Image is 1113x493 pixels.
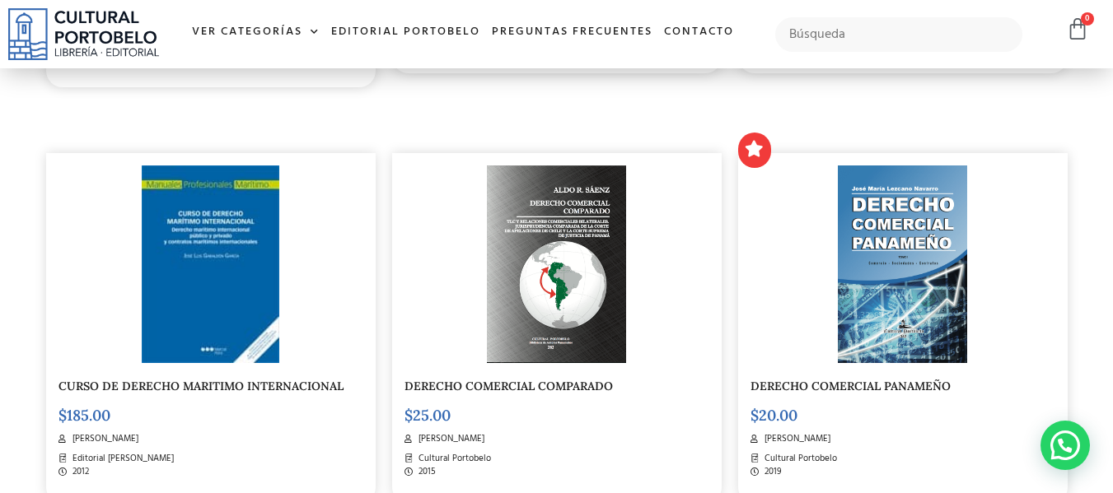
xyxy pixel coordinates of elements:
img: BA_282-2.png [487,165,627,363]
span: 2012 [68,465,89,479]
img: Captura-de-Pantalla-2022-10-20-a-las-4.49.03-p.-m..png [838,165,967,363]
span: $ [751,406,759,425]
img: curso_maritimo_internacional-2.jpg [142,165,280,363]
span: [PERSON_NAME] [760,432,830,446]
a: DERECHO COMERCIAL COMPARADO [405,379,613,393]
span: Cultural Portobelo [760,452,837,466]
span: Cultural Portobelo [414,452,491,466]
a: Ver Categorías [186,15,325,50]
a: Contacto [658,15,740,50]
a: DERECHO COMERCIAL PANAMEÑO [751,379,951,393]
span: $ [405,406,413,425]
input: Búsqueda [775,17,1023,52]
span: $ [58,406,67,425]
span: [PERSON_NAME] [68,432,138,446]
bdi: 25.00 [405,406,451,425]
bdi: 20.00 [751,406,797,425]
span: 0 [1081,12,1094,26]
span: 2015 [414,465,436,479]
span: 2019 [760,465,782,479]
span: Editorial [PERSON_NAME] [68,452,174,466]
a: CURSO DE DERECHO MARITIMO INTERNACIONAL [58,379,344,393]
bdi: 185.00 [58,406,110,425]
span: [PERSON_NAME] [414,432,484,446]
a: 0 [1066,17,1089,41]
a: Editorial Portobelo [325,15,486,50]
a: Preguntas frecuentes [486,15,658,50]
